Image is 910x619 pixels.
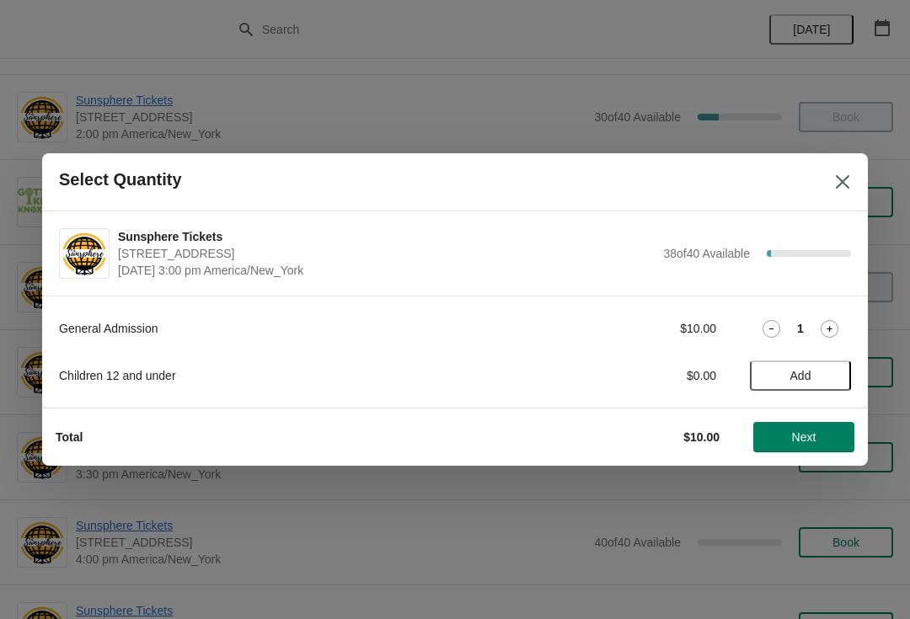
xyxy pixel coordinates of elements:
[59,320,527,337] div: General Admission
[683,430,720,444] strong: $10.00
[792,430,816,444] span: Next
[60,231,109,277] img: Sunsphere Tickets | 810 Clinch Avenue, Knoxville, TN, USA | September 18 | 3:00 pm America/New_York
[663,247,750,260] span: 38 of 40 Available
[59,170,182,189] h2: Select Quantity
[59,367,527,384] div: Children 12 and under
[56,430,83,444] strong: Total
[118,228,655,245] span: Sunsphere Tickets
[118,245,655,262] span: [STREET_ADDRESS]
[560,367,716,384] div: $0.00
[750,360,851,391] button: Add
[560,320,716,337] div: $10.00
[827,167,858,197] button: Close
[118,262,655,279] span: [DATE] 3:00 pm America/New_York
[797,320,804,337] strong: 1
[790,369,811,382] span: Add
[753,422,854,452] button: Next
